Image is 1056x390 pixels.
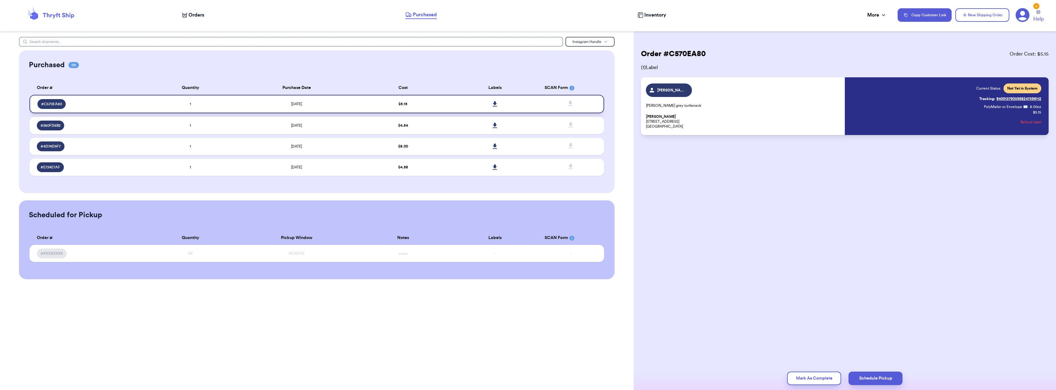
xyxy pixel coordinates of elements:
p: $ 5.15 [1033,110,1041,115]
span: [PERSON_NAME] [646,114,676,119]
span: Not Yet in System [1007,86,1038,91]
span: 1 [190,102,191,106]
span: #XXXXXXXX [41,251,63,256]
p: [STREET_ADDRESS] [GEOGRAPHIC_DATA] [646,114,841,129]
span: [DATE] [291,102,302,106]
span: # 260FD6B2 [41,123,60,128]
span: # E724E7AF [41,165,60,170]
span: Inventory [644,11,666,19]
th: Labels [449,231,541,245]
span: Order Cost: $ 5.15 [1010,50,1049,58]
a: Inventory [638,11,666,19]
span: - [570,252,571,255]
th: Labels [449,81,541,95]
span: $ 5.15 [398,102,407,106]
th: Order # [29,231,144,245]
a: 2 [1015,8,1030,22]
span: Orders [188,11,204,19]
th: Pickup Window [236,231,357,245]
span: [PERSON_NAME] [657,88,686,93]
span: 04 [68,62,79,68]
th: Quantity [144,81,236,95]
h2: Order # C570EA80 [641,49,706,59]
div: 2 [1033,3,1039,9]
span: 8.00 oz [1030,104,1041,109]
button: Schedule Pickup [848,372,903,385]
h2: Purchased [29,60,65,70]
span: [DATE] [291,165,302,169]
button: Refund label [1020,115,1041,129]
a: Orders [182,11,204,19]
span: 1 [190,124,191,127]
th: Notes [357,231,449,245]
a: Purchased [405,11,437,19]
a: Help [1033,10,1044,23]
span: $ 4.54 [398,124,408,127]
span: # C570EA80 [41,102,62,106]
th: Cost [357,81,449,95]
span: Instagram Handle [573,40,601,44]
h2: Scheduled for Pickup [29,210,102,220]
a: Tracking:9400137903968247396112 [979,94,1041,104]
div: SCAN Form [545,85,597,91]
span: [DATE] [291,145,302,148]
span: PolyMailer or Envelope ✉️ [984,105,1028,109]
p: [PERSON_NAME] grey turtleneck [646,103,841,108]
span: [DATE] [291,124,302,127]
span: $ 8.00 [398,145,408,148]
button: New Shipping Order [955,8,1009,22]
div: More [867,11,887,19]
th: Order # [29,81,144,95]
th: Purchase Date [236,81,357,95]
span: xxxxx [398,252,408,255]
span: $ 4.58 [398,165,408,169]
span: Tracking: [979,96,995,101]
button: Instagram Handle [565,37,615,47]
span: XX [188,252,192,255]
span: XX/XX/XX [289,252,305,255]
span: ( 1 ) Label [641,64,1049,71]
span: - [494,252,495,255]
span: 1 [190,145,191,148]
span: : [1028,104,1029,109]
span: Help [1033,15,1044,23]
button: Copy Customer Link [898,8,952,22]
th: Quantity [144,231,236,245]
span: Current Status: [976,86,1001,91]
span: 1 [190,165,191,169]
span: # 4D74D9F7 [41,144,61,149]
input: Search shipments... [19,37,563,47]
span: Purchased [413,11,437,18]
button: Mark As Complete [787,372,841,385]
div: SCAN Form [545,235,597,241]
